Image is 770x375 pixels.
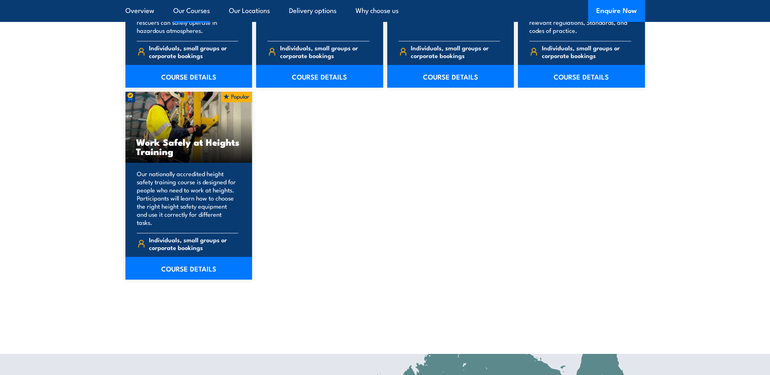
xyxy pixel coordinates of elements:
h3: Work Safely at Heights Training [136,137,242,156]
p: Our nationally accredited height safety training course is designed for people who need to work a... [137,170,239,226]
span: Individuals, small groups or corporate bookings [542,44,631,59]
span: Individuals, small groups or corporate bookings [411,44,500,59]
span: Individuals, small groups or corporate bookings [280,44,369,59]
a: COURSE DETAILS [125,65,252,88]
a: COURSE DETAILS [387,65,514,88]
span: Individuals, small groups or corporate bookings [149,236,238,251]
a: COURSE DETAILS [125,257,252,280]
span: Individuals, small groups or corporate bookings [149,44,238,59]
a: COURSE DETAILS [256,65,383,88]
a: COURSE DETAILS [518,65,645,88]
